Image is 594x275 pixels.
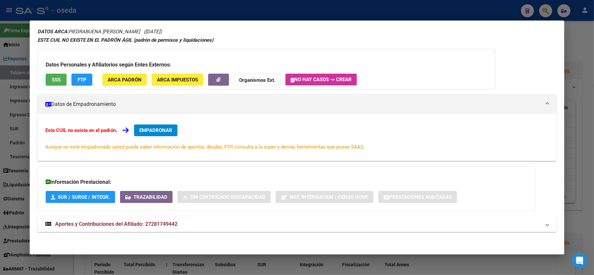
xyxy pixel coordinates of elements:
h3: Datos Personales y Afiliatorios según Entes Externos: [46,61,487,69]
button: Prestaciones Auditadas [378,191,457,203]
button: Not. Internacion / Censo Hosp. [276,191,373,203]
h3: Información Prestacional: [46,178,527,186]
button: SUR / SURGE / INTEGR. [46,191,115,203]
span: Aunque no esté empadronado usted puede saber información de aportes, deudas, FTP, consulta a la s... [45,144,365,150]
span: Prestaciones Auditadas [389,194,452,200]
span: ARCA Padrón [108,77,142,83]
span: Trazabilidad [133,194,167,200]
button: No hay casos -> Crear [285,74,357,85]
strong: Organismos Ext. [239,77,275,83]
span: ARCA Impuestos [157,77,198,83]
span: SSS [52,77,61,83]
mat-expansion-panel-header: Aportes y Contribuciones del Afiliado: 27281749442 [38,216,556,232]
mat-panel-title: Datos de Empadronamiento [45,100,541,108]
strong: Este CUIL no existe en el padrón. [45,127,117,133]
strong: ESTE CUIL NO EXISTE EN EL PADRÓN ÁGIL (padrón de permisos y liquidaciones) [38,37,213,43]
button: ARCA Impuestos [152,74,203,86]
span: PIEDRABUENA [PERSON_NAME] [38,29,140,35]
span: Sin Certificado Discapacidad [190,194,266,200]
div: Datos de Empadronamiento [38,114,556,161]
iframe: Intercom live chat [572,253,587,268]
span: ([DATE]) [144,29,162,35]
button: SSS [46,74,67,86]
span: SUR / SURGE / INTEGR. [58,194,110,200]
strong: DATOS ARCA: [38,29,69,35]
span: FTP [78,77,86,83]
span: Not. Internacion / Censo Hosp. [290,194,368,200]
span: No hay casos -> Crear [291,77,352,82]
button: EMPADRONAR [134,124,177,136]
button: Trazabilidad [120,191,173,203]
button: FTP [71,74,92,86]
span: Aportes y Contribuciones del Afiliado: 27281749442 [55,221,177,227]
button: ARCA Padrón [102,74,147,86]
button: Organismos Ext. [234,74,281,86]
span: EMPADRONAR [139,127,172,133]
button: Sin Certificado Discapacidad [177,191,271,203]
mat-expansion-panel-header: Datos de Empadronamiento [38,94,556,114]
